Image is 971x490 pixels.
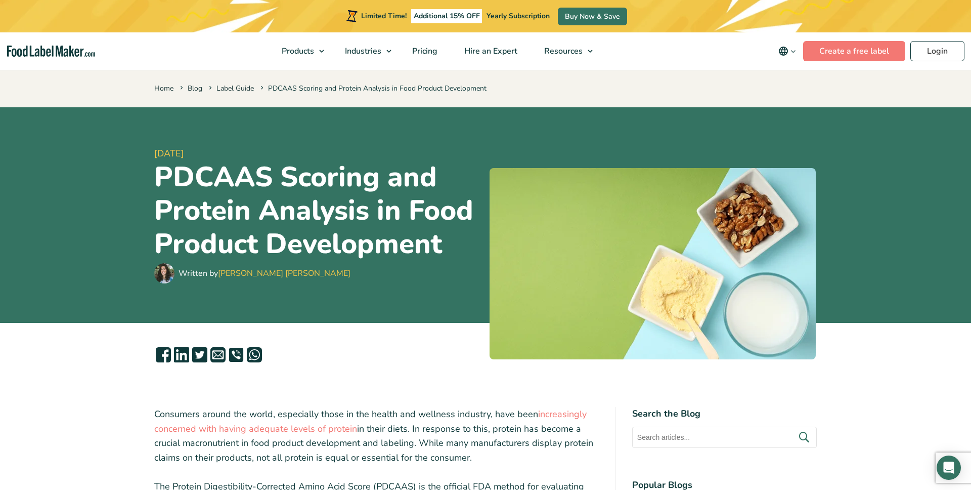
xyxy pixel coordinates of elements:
[632,427,817,448] input: Search articles...
[409,46,438,57] span: Pricing
[937,456,961,480] div: Open Intercom Messenger
[910,41,964,61] a: Login
[632,407,817,421] h4: Search the Blog
[411,9,482,23] span: Additional 15% OFF
[154,160,481,261] h1: PDCAAS Scoring and Protein Analysis in Food Product Development
[279,46,315,57] span: Products
[461,46,518,57] span: Hire an Expert
[154,147,481,160] span: [DATE]
[803,41,905,61] a: Create a free label
[216,84,254,93] a: Label Guide
[399,32,449,70] a: Pricing
[218,268,350,279] a: [PERSON_NAME] [PERSON_NAME]
[154,263,174,283] img: Maria Abi Hanna - Food Label Maker
[558,8,627,25] a: Buy Now & Save
[451,32,528,70] a: Hire an Expert
[269,32,329,70] a: Products
[179,267,350,279] div: Written by
[258,84,487,93] span: PDCAAS Scoring and Protein Analysis in Food Product Development
[154,407,599,465] p: Consumers around the world, especially those in the health and wellness industry, have been in th...
[531,32,598,70] a: Resources
[154,408,587,435] a: increasingly concerned with having adequate levels of protein
[361,11,407,21] span: Limited Time!
[487,11,550,21] span: Yearly Subscription
[154,84,173,93] a: Home
[188,84,202,93] a: Blog
[541,46,584,57] span: Resources
[332,32,396,70] a: Industries
[342,46,382,57] span: Industries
